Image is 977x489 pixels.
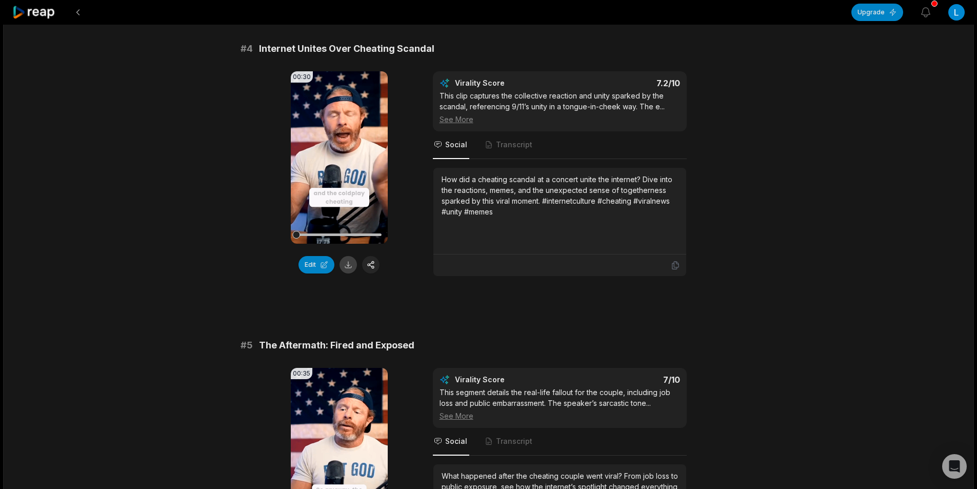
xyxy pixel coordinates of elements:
span: Transcript [496,436,532,446]
div: Virality Score [455,375,565,385]
div: Virality Score [455,78,565,88]
div: This segment details the real-life fallout for the couple, including job loss and public embarras... [440,387,680,421]
span: Transcript [496,140,532,150]
button: Edit [298,256,334,273]
span: # 5 [241,338,253,353]
span: Social [445,140,467,150]
div: Open Intercom Messenger [942,454,967,479]
nav: Tabs [433,131,687,159]
div: How did a cheating scandal at a concert unite the internet? Dive into the reactions, memes, and t... [442,174,678,217]
span: Social [445,436,467,446]
span: The Aftermath: Fired and Exposed [259,338,414,353]
nav: Tabs [433,428,687,456]
div: 7.2 /10 [570,78,680,88]
div: This clip captures the collective reaction and unity sparked by the scandal, referencing 9/11’s u... [440,90,680,125]
div: See More [440,410,680,421]
div: 7 /10 [570,375,680,385]
video: Your browser does not support mp4 format. [291,71,388,244]
div: See More [440,114,680,125]
span: Internet Unites Over Cheating Scandal [259,42,434,56]
button: Upgrade [851,4,903,21]
span: # 4 [241,42,253,56]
